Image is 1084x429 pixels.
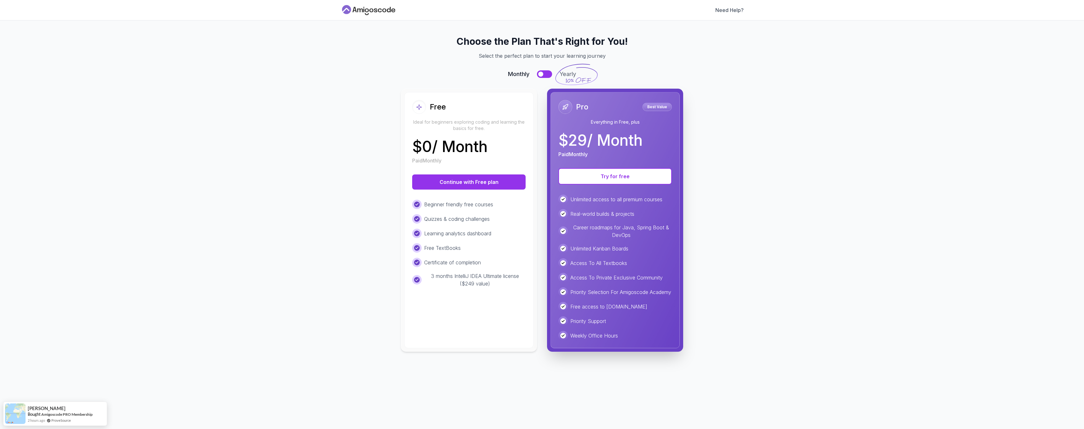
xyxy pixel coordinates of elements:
[570,274,663,281] p: Access To Private Exclusive Community
[348,36,736,47] h2: Choose the Plan That's Right for You!
[558,133,643,148] p: $ 29 / Month
[424,215,490,223] p: Quizzes & coding challenges
[570,210,634,218] p: Real-world builds & projects
[412,139,487,154] p: $ 0 / Month
[348,52,736,60] p: Select the perfect plan to start your learning journey
[412,119,526,132] p: Ideal for beginners exploring coding and learning the basics for free.
[570,332,618,339] p: Weekly Office Hours
[570,303,647,310] p: Free access to [DOMAIN_NAME]
[424,201,493,208] p: Beginner friendly free courses
[424,272,526,287] p: 3 months IntelliJ IDEA Ultimate license ($249 value)
[570,245,628,252] p: Unlimited Kanban Boards
[570,288,671,296] p: Priority Selection For Amigoscode Academy
[570,259,627,267] p: Access To All Textbooks
[41,412,93,417] a: Amigoscode PRO Membership
[28,412,41,417] span: Bought
[570,196,662,203] p: Unlimited access to all premium courses
[28,418,45,423] span: 2 hours ago
[558,119,672,125] p: Everything in Free, plus
[412,174,526,190] button: Continue with Free plan
[715,6,744,14] a: Need Help?
[28,406,66,411] span: [PERSON_NAME]
[508,70,529,79] span: Monthly
[424,244,461,252] p: Free TextBooks
[570,317,606,325] p: Priority Support
[5,403,26,424] img: provesource social proof notification image
[424,230,491,237] p: Learning analytics dashboard
[558,168,672,185] button: Try for free
[412,157,441,164] p: Paid Monthly
[576,102,588,112] h2: Pro
[430,102,446,112] h2: Free
[643,104,671,110] p: Best Value
[51,418,71,423] a: ProveSource
[424,259,481,266] p: Certificate of completion
[558,150,588,158] p: Paid Monthly
[570,224,672,239] p: Career roadmaps for Java, Spring Boot & DevOps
